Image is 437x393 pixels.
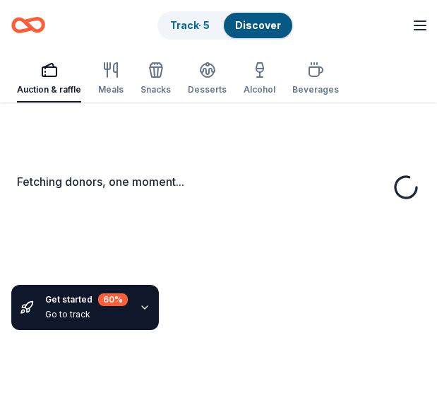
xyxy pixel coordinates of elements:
div: Auction & raffle [17,84,81,95]
button: Alcohol [244,56,275,102]
div: Desserts [188,84,227,95]
div: Snacks [140,84,171,95]
a: Home [11,8,45,42]
div: Beverages [292,84,339,95]
div: Go to track [45,309,128,320]
div: Alcohol [244,84,275,95]
button: Desserts [188,56,227,102]
a: Track· 5 [170,19,210,31]
button: Track· 5Discover [157,11,294,40]
button: Beverages [292,56,339,102]
button: Snacks [140,56,171,102]
div: Get started [45,293,128,306]
div: Fetching donors, one moment... [17,173,420,190]
div: 60 % [98,293,128,306]
a: Discover [235,19,281,31]
button: Auction & raffle [17,56,81,102]
div: Meals [98,84,124,95]
button: Meals [98,56,124,102]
